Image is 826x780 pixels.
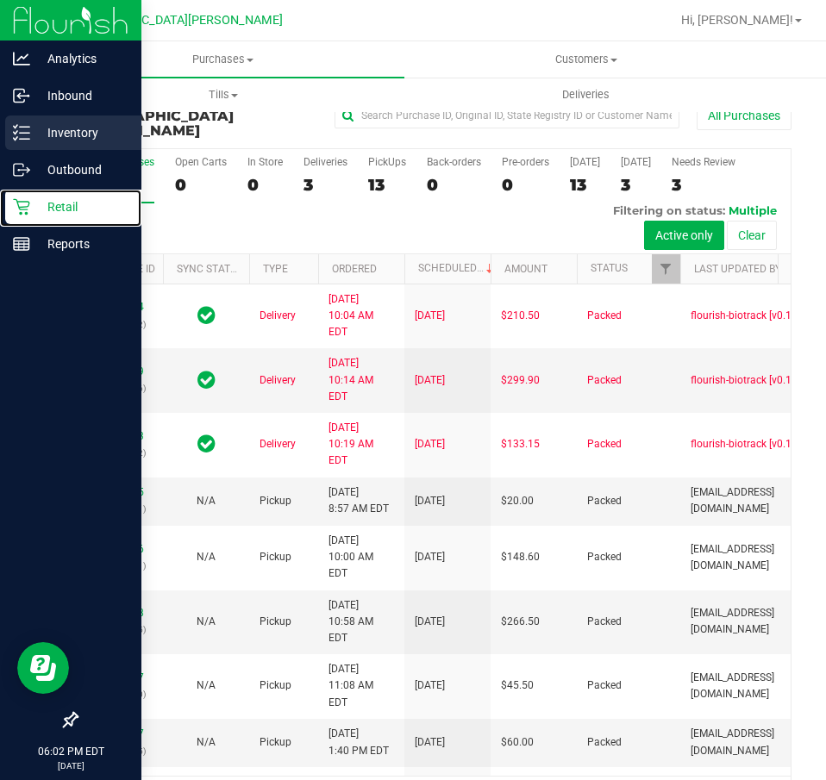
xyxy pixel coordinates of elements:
[260,308,296,324] span: Delivery
[197,432,216,456] span: In Sync
[260,493,291,509] span: Pickup
[13,198,30,215] inline-svg: Retail
[329,597,394,647] span: [DATE] 10:58 AM EDT
[587,493,622,509] span: Packed
[177,263,243,275] a: Sync Status
[41,77,404,113] a: Tills
[570,175,600,195] div: 13
[368,175,406,195] div: 13
[501,372,540,389] span: $299.90
[694,263,781,275] a: Last Updated By
[329,291,394,341] span: [DATE] 10:04 AM EDT
[415,549,445,565] span: [DATE]
[681,13,793,27] span: Hi, [PERSON_NAME]!
[197,493,216,509] button: N/A
[329,484,389,517] span: [DATE] 8:57 AM EDT
[329,726,389,758] span: [DATE] 1:40 PM EDT
[415,436,445,452] span: [DATE]
[303,156,347,168] div: Deliveries
[13,124,30,141] inline-svg: Inventory
[501,308,540,324] span: $210.50
[652,254,680,284] a: Filter
[13,50,30,67] inline-svg: Analytics
[621,156,651,168] div: [DATE]
[247,156,283,168] div: In Store
[260,436,296,452] span: Delivery
[587,436,622,452] span: Packed
[70,13,283,28] span: [GEOGRAPHIC_DATA][PERSON_NAME]
[247,175,283,195] div: 0
[260,549,291,565] span: Pickup
[13,235,30,253] inline-svg: Reports
[591,262,628,274] a: Status
[42,87,404,103] span: Tills
[335,103,679,128] input: Search Purchase ID, Original ID, State Registry ID or Customer Name...
[329,533,394,583] span: [DATE] 10:00 AM EDT
[30,234,134,254] p: Reports
[404,41,767,78] a: Customers
[504,263,548,275] a: Amount
[30,122,134,143] p: Inventory
[691,436,803,452] span: flourish-biotrack [v0.1.0]
[197,368,216,392] span: In Sync
[8,759,134,772] p: [DATE]
[502,156,549,168] div: Pre-orders
[613,203,725,217] span: Filtering on status:
[672,175,735,195] div: 3
[727,221,777,250] button: Clear
[30,197,134,217] p: Retail
[260,734,291,751] span: Pickup
[197,679,216,691] span: Not Applicable
[415,677,445,694] span: [DATE]
[729,203,777,217] span: Multiple
[197,734,216,751] button: N/A
[415,493,445,509] span: [DATE]
[404,77,767,113] a: Deliveries
[691,372,803,389] span: flourish-biotrack [v0.1.0]
[415,308,445,324] span: [DATE]
[415,372,445,389] span: [DATE]
[260,677,291,694] span: Pickup
[587,308,622,324] span: Packed
[418,262,497,274] a: Scheduled
[197,551,216,563] span: Not Applicable
[621,175,651,195] div: 3
[570,156,600,168] div: [DATE]
[501,493,534,509] span: $20.00
[197,495,216,507] span: Not Applicable
[501,614,540,630] span: $266.50
[502,175,549,195] div: 0
[644,221,724,250] button: Active only
[303,175,347,195] div: 3
[17,642,69,694] iframe: Resource center
[41,52,404,67] span: Purchases
[405,52,767,67] span: Customers
[13,161,30,178] inline-svg: Outbound
[332,263,377,275] a: Ordered
[427,175,481,195] div: 0
[76,108,234,140] span: [GEOGRAPHIC_DATA][PERSON_NAME]
[697,101,792,130] button: All Purchases
[197,677,216,694] button: N/A
[8,744,134,759] p: 06:02 PM EDT
[539,87,633,103] span: Deliveries
[260,372,296,389] span: Delivery
[76,93,315,139] h3: Purchase Summary:
[30,48,134,69] p: Analytics
[415,614,445,630] span: [DATE]
[501,436,540,452] span: $133.15
[427,156,481,168] div: Back-orders
[587,677,622,694] span: Packed
[41,41,404,78] a: Purchases
[30,85,134,106] p: Inbound
[415,734,445,751] span: [DATE]
[13,87,30,104] inline-svg: Inbound
[329,355,394,405] span: [DATE] 10:14 AM EDT
[587,372,622,389] span: Packed
[175,175,227,195] div: 0
[501,677,534,694] span: $45.50
[263,263,288,275] a: Type
[175,156,227,168] div: Open Carts
[197,614,216,630] button: N/A
[197,615,216,627] span: Not Applicable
